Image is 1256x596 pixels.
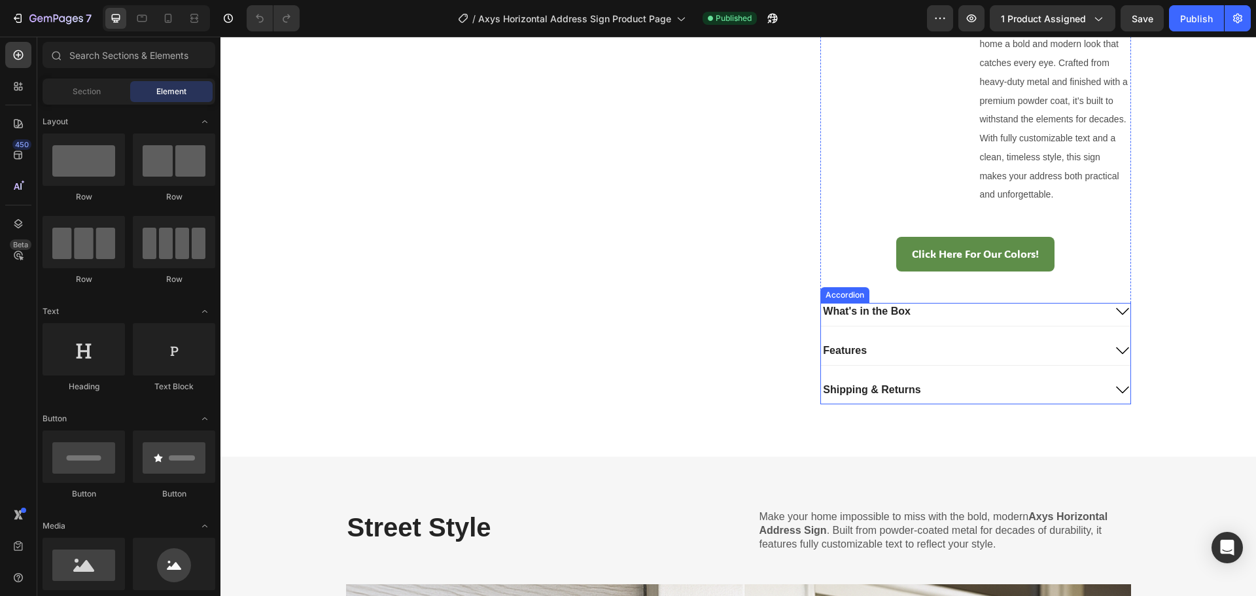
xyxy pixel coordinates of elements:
[247,5,300,31] div: Undo/Redo
[602,347,700,360] p: Shipping & Returns
[602,307,646,321] p: Features
[716,12,752,24] span: Published
[86,10,92,26] p: 7
[133,488,215,500] div: Button
[43,42,215,68] input: Search Sections & Elements
[133,191,215,203] div: Row
[602,253,646,264] div: Accordion
[43,273,125,285] div: Row
[126,472,449,509] h2: Street Style
[676,200,834,235] a: Click Here For Our Colors!
[43,191,125,203] div: Row
[73,86,101,97] span: Section
[602,268,690,282] p: What's in the Box
[10,239,31,250] div: Beta
[1121,5,1164,31] button: Save
[194,516,215,536] span: Toggle open
[691,208,818,227] p: Click Here For Our Colors!
[990,5,1115,31] button: 1 product assigned
[12,139,31,150] div: 450
[194,408,215,429] span: Toggle open
[5,5,97,31] button: 7
[1169,5,1224,31] button: Publish
[133,273,215,285] div: Row
[43,381,125,393] div: Heading
[478,12,671,26] span: Axys Horizontal Address Sign Product Page
[1212,532,1243,563] div: Open Intercom Messenger
[194,301,215,322] span: Toggle open
[43,306,59,317] span: Text
[472,12,476,26] span: /
[43,488,125,500] div: Button
[539,474,909,514] p: Make your home impossible to miss with the bold, modern . Built from powder-coated metal for deca...
[1001,12,1086,26] span: 1 product assigned
[43,116,68,128] span: Layout
[194,111,215,132] span: Toggle open
[133,381,215,393] div: Text Block
[156,86,186,97] span: Element
[220,37,1256,596] iframe: Design area
[43,520,65,532] span: Media
[1132,13,1153,24] span: Save
[43,413,67,425] span: Button
[1180,12,1213,26] div: Publish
